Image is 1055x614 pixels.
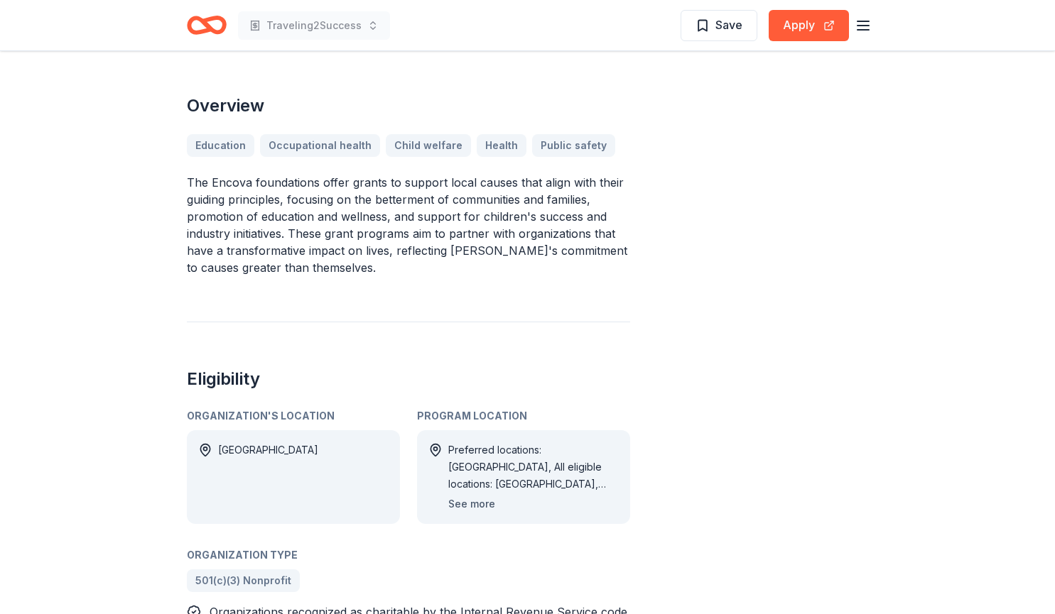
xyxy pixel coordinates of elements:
[238,11,390,40] button: Traveling2Success
[187,407,400,424] div: Organization's Location
[195,572,291,589] span: 501(c)(3) Nonprofit
[187,174,630,276] p: The Encova foundations offer grants to support local causes that align with their guiding princip...
[769,10,849,41] button: Apply
[681,10,757,41] button: Save
[448,495,495,512] button: See more
[417,407,630,424] div: Program Location
[187,9,227,42] a: Home
[187,569,300,592] a: 501(c)(3) Nonprofit
[218,442,318,512] div: [GEOGRAPHIC_DATA]
[187,94,630,117] h2: Overview
[187,368,630,390] h2: Eligibility
[448,442,619,493] div: Preferred locations: [GEOGRAPHIC_DATA], All eligible locations: [GEOGRAPHIC_DATA], [GEOGRAPHIC_DA...
[715,16,742,34] span: Save
[266,17,362,34] span: Traveling2Success
[187,547,630,564] div: Organization Type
